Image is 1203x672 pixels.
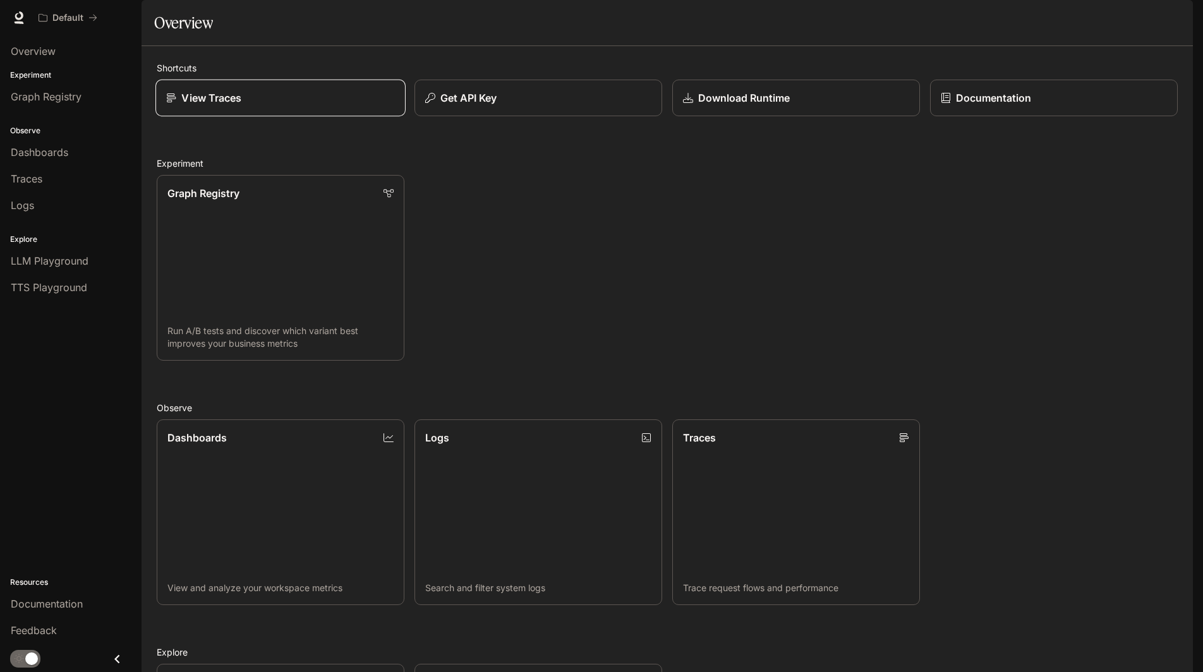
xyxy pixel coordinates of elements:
button: All workspaces [33,5,103,30]
p: Default [52,13,83,23]
a: Documentation [930,80,1178,116]
a: LogsSearch and filter system logs [414,419,662,605]
p: Dashboards [167,430,227,445]
p: View and analyze your workspace metrics [167,582,394,594]
h2: Shortcuts [157,61,1178,75]
p: Run A/B tests and discover which variant best improves your business metrics [167,325,394,350]
p: Documentation [956,90,1031,105]
p: Graph Registry [167,186,239,201]
a: DashboardsView and analyze your workspace metrics [157,419,404,605]
p: View Traces [181,90,241,105]
button: Get API Key [414,80,662,116]
p: Search and filter system logs [425,582,651,594]
h2: Explore [157,645,1178,659]
a: View Traces [155,80,406,117]
h1: Overview [154,10,213,35]
h2: Observe [157,401,1178,414]
p: Traces [683,430,716,445]
p: Trace request flows and performance [683,582,909,594]
a: Graph RegistryRun A/B tests and discover which variant best improves your business metrics [157,175,404,361]
h2: Experiment [157,157,1178,170]
p: Logs [425,430,449,445]
a: TracesTrace request flows and performance [672,419,920,605]
p: Download Runtime [698,90,790,105]
a: Download Runtime [672,80,920,116]
p: Get API Key [440,90,497,105]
